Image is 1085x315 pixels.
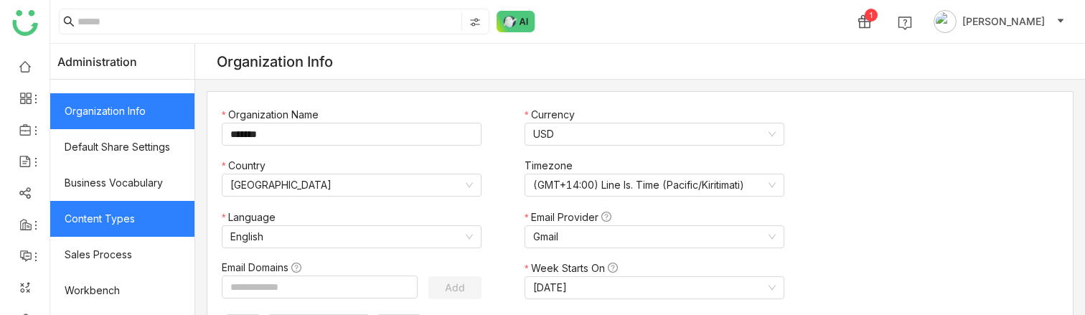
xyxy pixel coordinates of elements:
label: Organization Name [222,107,326,123]
nz-select-item: USD [533,123,776,145]
img: help.svg [898,16,912,30]
label: Language [222,210,283,225]
label: Email Domains [222,260,309,276]
label: Currency [525,107,582,123]
label: Country [222,158,273,174]
button: [PERSON_NAME] [931,10,1068,33]
nz-select-item: Gmail [533,226,776,248]
button: Add [428,276,482,299]
img: ask-buddy-normal.svg [497,11,535,32]
a: Content Types [50,201,194,237]
a: Workbench [50,273,194,309]
label: Email Provider [525,210,619,225]
img: search-type.svg [469,17,481,28]
img: logo [12,10,38,36]
div: 1 [865,9,878,22]
a: Default Share Settings [50,129,194,165]
a: Organization Info [50,93,194,129]
span: [PERSON_NAME] [962,14,1045,29]
nz-select-item: United States [230,174,473,196]
nz-select-item: English [230,226,473,248]
img: avatar [934,10,957,33]
nz-select-item: Sunday [533,277,776,298]
label: Timezone [525,158,580,174]
a: Sales Process [50,237,194,273]
label: Week Starts On [525,260,625,276]
span: Administration [57,44,137,80]
a: Business Vocabulary [50,165,194,201]
nz-select-item: (GMT+14:00) Line Is. Time (Pacific/Kiritimati) [533,174,776,196]
div: Organization Info [217,53,333,70]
